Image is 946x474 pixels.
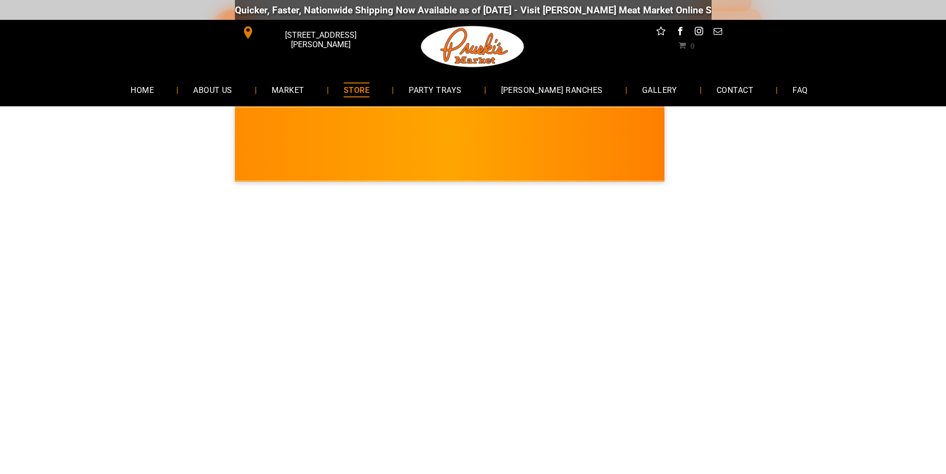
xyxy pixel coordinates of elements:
a: STORE [329,77,384,103]
a: [STREET_ADDRESS][PERSON_NAME] [235,25,387,40]
span: 0 [690,41,694,49]
a: FAQ [778,77,822,103]
a: GALLERY [627,77,692,103]
div: Quicker, Faster, Nationwide Shipping Now Available as of [DATE] - Visit [PERSON_NAME] Meat Market... [224,4,825,16]
span: [PERSON_NAME] MARKET [650,151,845,167]
a: Social network [655,25,667,40]
a: PARTY TRAYS [394,77,476,103]
span: [STREET_ADDRESS][PERSON_NAME] [256,25,384,54]
a: facebook [673,25,686,40]
img: Pruski-s+Market+HQ+Logo2-1920w.png [419,20,526,74]
a: MARKET [257,77,319,103]
a: CONTACT [702,77,768,103]
a: [PERSON_NAME] RANCHES [486,77,618,103]
a: ABOUT US [178,77,247,103]
a: HOME [116,77,169,103]
a: email [711,25,724,40]
a: instagram [692,25,705,40]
